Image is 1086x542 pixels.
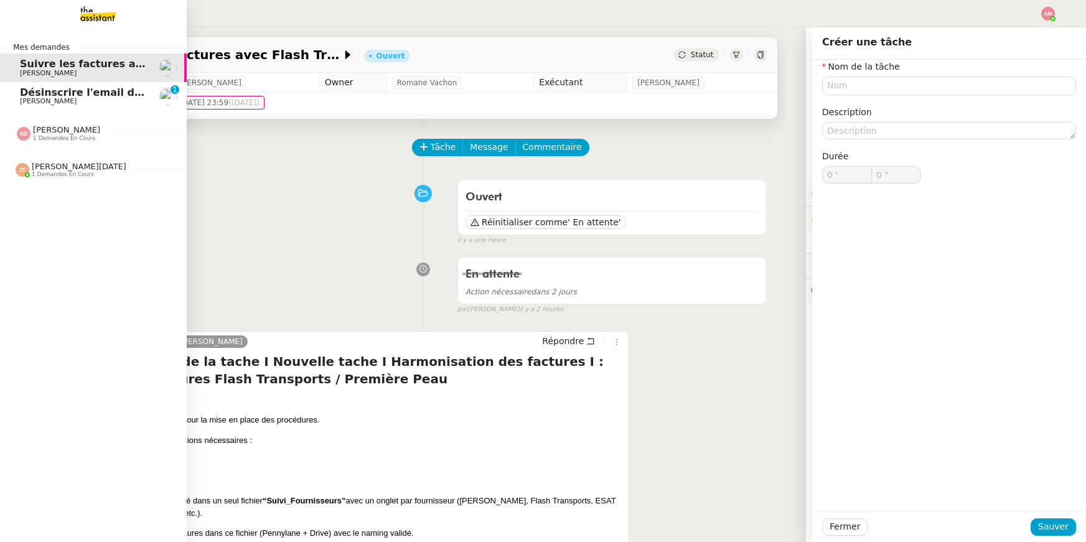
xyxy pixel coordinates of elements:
p: Voici les validations et précisions nécessaires : [85,434,624,447]
span: Romane Vachon [397,77,457,89]
button: Commentaire [515,139,589,156]
b: “Suivi_Fournisseurs” [263,496,346,505]
a: [PERSON_NAME] [176,336,248,347]
span: Répondre [542,335,584,347]
span: ⏲️ [811,261,906,271]
span: Message [470,140,508,154]
span: Désinscrire l'email de [PERSON_NAME] [20,86,237,98]
img: users%2Fjeuj7FhI7bYLyCU6UIN9LElSS4x1%2Favatar%2F1678820456145.jpeg [159,59,177,77]
img: svg [1041,7,1055,21]
span: [PERSON_NAME][DATE] [32,162,126,171]
span: Ouvert [466,192,502,203]
span: dans 2 jours [466,287,577,296]
span: [PERSON_NAME] [20,69,77,77]
input: Nom [822,77,1076,95]
span: il y a une heure [457,235,506,246]
span: ([DATE]) [228,98,260,107]
span: [DATE] 23:59 [179,96,260,109]
span: ' En attente' [568,216,620,228]
span: Action nécessaire [466,287,531,296]
label: Description [822,107,872,117]
label: Nom de la tâche [822,62,900,72]
span: [PERSON_NAME] [637,77,700,89]
img: svg [17,127,30,141]
button: Tâche [412,139,464,156]
input: 0 sec [872,167,920,183]
input: 0 min [823,167,871,183]
button: Fermer [822,518,868,536]
span: [PERSON_NAME] [33,125,100,134]
span: Mes demandes [6,41,77,54]
td: Owner [319,73,386,93]
span: Créer une tâche [822,36,912,48]
span: [PERSON_NAME] [20,97,77,105]
span: ⚙️ [811,187,876,201]
div: Ouvert [377,52,405,60]
span: 1 demandes en cours [33,135,95,142]
button: Réinitialiser comme' En attente' [466,215,626,229]
button: Message [462,139,515,156]
span: Suivre les factures avec Flash Transports [84,49,342,61]
p: 1 [172,85,177,96]
span: Sauver [1038,520,1069,534]
div: 🔐Données client [806,207,1086,231]
span: Réinitialiser comme [482,216,568,228]
nz-badge-sup: 1 [171,85,179,94]
span: En attente [466,269,520,280]
div: ⚙️Procédures [806,182,1086,206]
button: Sauver [1031,518,1076,536]
td: Exécutant [534,73,627,93]
span: [PERSON_NAME] [179,77,241,89]
span: Durée [822,151,848,161]
span: 1 demandes en cours [32,171,94,178]
h4: Re: Evolution de la tache I Nouvelle tache I Harmonisation des factures I : Suivi des factures Fl... [85,353,624,388]
small: [PERSON_NAME] [457,304,563,315]
img: svg [16,163,29,177]
span: par [457,304,468,315]
p: Tu centralises les factures dans ce fichier (Pennylane + Drive) avec le naming validé. [110,527,624,540]
div: ⏲️Tâches 122:23 [806,254,1086,278]
span: Statut [691,50,714,59]
span: Tâche [431,140,456,154]
span: Commentaire [523,140,582,154]
span: Suivre les factures avec Flash Transports [20,58,251,70]
div: 💬Commentaires 12 [806,279,1086,303]
button: Répondre [538,334,599,348]
p: Merci pour ton message et pour la mise en place des procédures. [85,414,624,426]
span: 🔐 [811,212,892,226]
span: il y a 2 heures [519,304,563,315]
p: Tout doit être regroupé dans un seul fichier avec un onglet par fournisseur ([PERSON_NAME], Flash... [110,495,624,519]
span: 💬 [811,286,918,296]
p: [PERSON_NAME], [85,394,624,406]
span: Fermer [830,520,860,534]
img: users%2F37wbV9IbQuXMU0UH0ngzBXzaEe12%2Favatar%2Fcba66ece-c48a-48c8-9897-a2adc1834457 [159,88,177,105]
